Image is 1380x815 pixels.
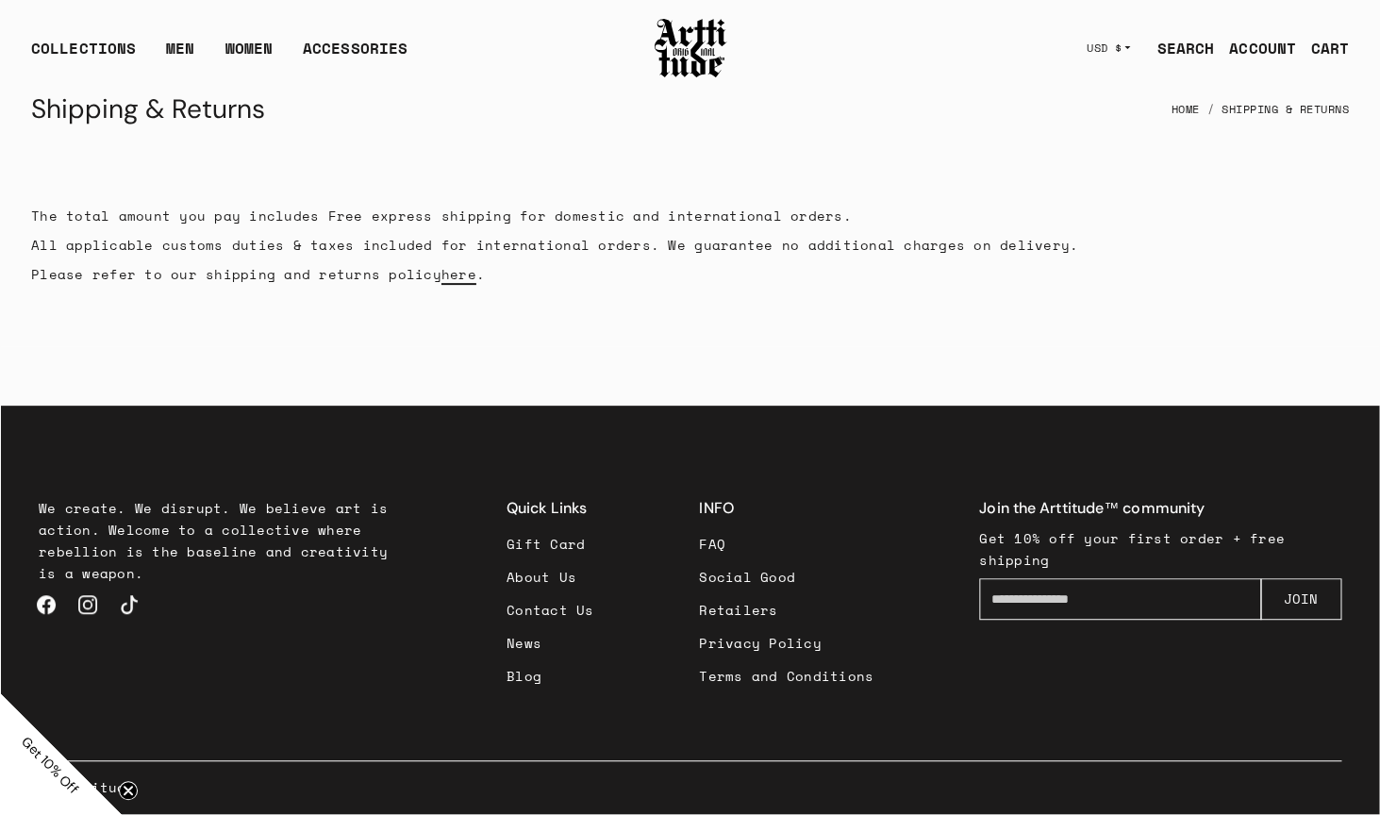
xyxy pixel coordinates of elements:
[507,659,594,692] a: Blog
[166,37,194,75] a: MEN
[979,497,1341,520] h4: Join the Arttitude™ community
[67,584,108,625] a: Instagram
[699,593,873,626] a: Retailers
[1087,41,1122,56] span: USD $
[507,626,594,659] a: News
[507,560,594,593] a: About Us
[507,527,594,560] a: Gift Card
[507,593,594,626] a: Contact Us
[31,263,1349,285] p: Please refer to our shipping and returns policy .
[25,584,67,625] a: Facebook
[1200,89,1350,130] li: Shipping & Returns
[1296,29,1349,67] a: Open cart
[699,560,873,593] a: Social Good
[979,527,1341,571] p: Get 10% off your first order + free shipping
[1260,578,1341,620] button: JOIN
[31,234,1349,256] p: All applicable customs duties & taxes included for international orders. We guarantee no addition...
[39,497,401,584] p: We create. We disrupt. We believe art is action. Welcome to a collective where rebellion is the b...
[1172,89,1200,130] a: Home
[16,37,423,75] ul: Main navigation
[699,659,873,692] a: Terms and Conditions
[303,37,407,75] div: ACCESSORIES
[1075,27,1142,69] button: USD $
[119,781,138,800] button: Close teaser
[18,733,82,797] span: Get 10% Off
[699,527,873,560] a: FAQ
[699,497,873,520] h3: INFO
[31,87,265,132] h1: Shipping & Returns
[699,626,873,659] a: Privacy Policy
[224,37,273,75] a: WOMEN
[108,584,150,625] a: TikTok
[31,205,1349,226] p: The total amount you pay includes Free express shipping for domestic and international orders.
[31,37,136,75] div: COLLECTIONS
[653,16,728,80] img: Arttitude
[441,264,476,284] a: here
[1214,29,1296,67] a: ACCOUNT
[1141,29,1214,67] a: SEARCH
[1311,37,1349,59] div: CART
[507,497,594,520] h3: Quick Links
[979,578,1261,620] input: Enter your email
